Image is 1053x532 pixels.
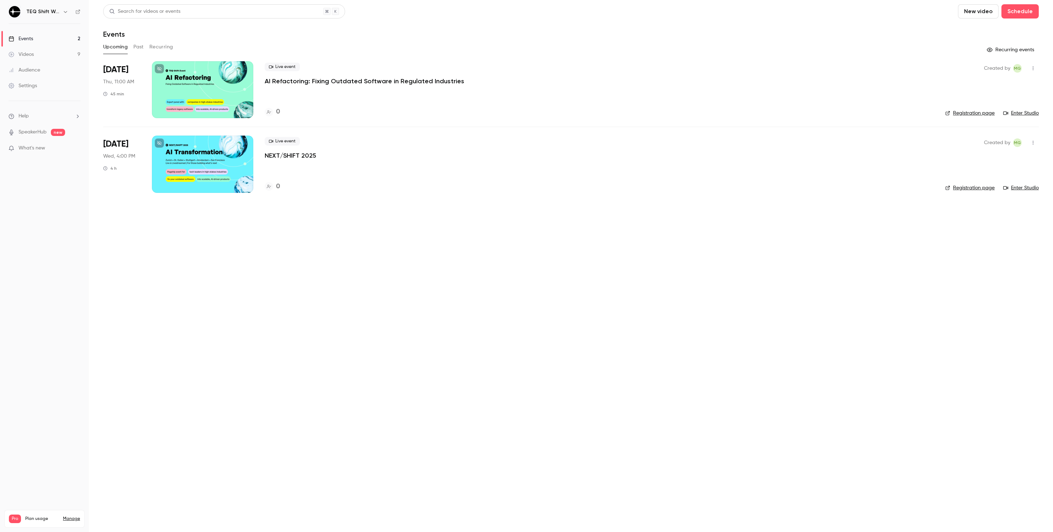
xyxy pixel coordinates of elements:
[1013,138,1022,147] span: Marc Gasser
[18,112,29,120] span: Help
[9,82,37,89] div: Settings
[18,144,45,152] span: What's new
[103,41,128,53] button: Upcoming
[265,182,280,191] a: 0
[1014,64,1021,73] span: MG
[276,182,280,191] h4: 0
[9,35,33,42] div: Events
[25,516,59,522] span: Plan usage
[26,8,60,15] h6: TEQ Shift Webinars
[984,44,1039,56] button: Recurring events
[1013,64,1022,73] span: Marc Gasser
[265,77,464,85] a: AI Refactoring: Fixing Outdated Software in Regulated Industries
[133,41,144,53] button: Past
[103,138,128,150] span: [DATE]
[984,138,1010,147] span: Created by
[265,107,280,117] a: 0
[103,78,134,85] span: Thu, 11:00 AM
[9,51,34,58] div: Videos
[984,64,1010,73] span: Created by
[945,184,995,191] a: Registration page
[51,129,65,136] span: new
[276,107,280,117] h4: 0
[103,64,128,75] span: [DATE]
[109,8,180,15] div: Search for videos or events
[72,145,80,152] iframe: Noticeable Trigger
[265,151,316,160] a: NEXT/SHIFT 2025
[1001,4,1039,19] button: Schedule
[9,112,80,120] li: help-dropdown-opener
[265,137,300,146] span: Live event
[958,4,999,19] button: New video
[149,41,173,53] button: Recurring
[265,63,300,71] span: Live event
[103,165,117,171] div: 4 h
[103,136,141,193] div: Nov 5 Wed, 4:00 PM (Europe/Zurich)
[1003,110,1039,117] a: Enter Studio
[9,515,21,523] span: Pro
[9,6,20,17] img: TEQ Shift Webinars
[103,30,125,38] h1: Events
[103,61,141,118] div: Sep 25 Thu, 11:00 AM (Europe/Zurich)
[103,91,124,97] div: 45 min
[103,153,135,160] span: Wed, 4:00 PM
[18,128,47,136] a: SpeakerHub
[9,67,40,74] div: Audience
[945,110,995,117] a: Registration page
[1003,184,1039,191] a: Enter Studio
[1014,138,1021,147] span: MG
[63,516,80,522] a: Manage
